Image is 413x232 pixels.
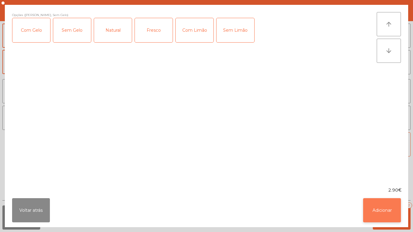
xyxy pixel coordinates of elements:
[176,18,213,42] div: Com Limão
[24,12,68,18] span: ([PERSON_NAME], Sem Gelo)
[216,18,254,42] div: Sem Limão
[135,18,173,42] div: Fresco
[12,198,50,222] button: Voltar atrás
[385,47,392,54] i: arrow_downward
[94,18,132,42] div: Natural
[385,21,392,28] i: arrow_upward
[53,18,91,42] div: Sem Gelo
[377,39,401,63] button: arrow_downward
[5,187,408,193] div: 2.90€
[12,12,23,18] span: Opções
[12,18,50,42] div: Com Gelo
[363,198,401,222] button: Adicionar
[377,12,401,36] button: arrow_upward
